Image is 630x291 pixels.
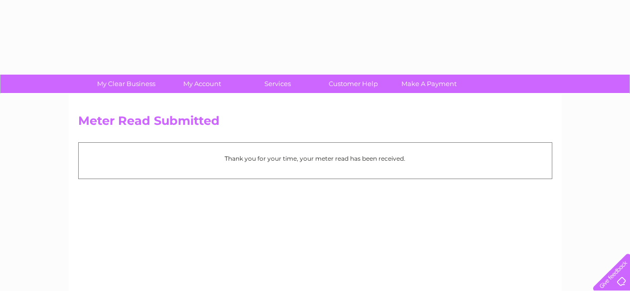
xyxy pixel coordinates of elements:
[78,114,552,133] h2: Meter Read Submitted
[85,75,167,93] a: My Clear Business
[237,75,319,93] a: Services
[312,75,394,93] a: Customer Help
[84,154,547,163] p: Thank you for your time, your meter read has been received.
[161,75,243,93] a: My Account
[388,75,470,93] a: Make A Payment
